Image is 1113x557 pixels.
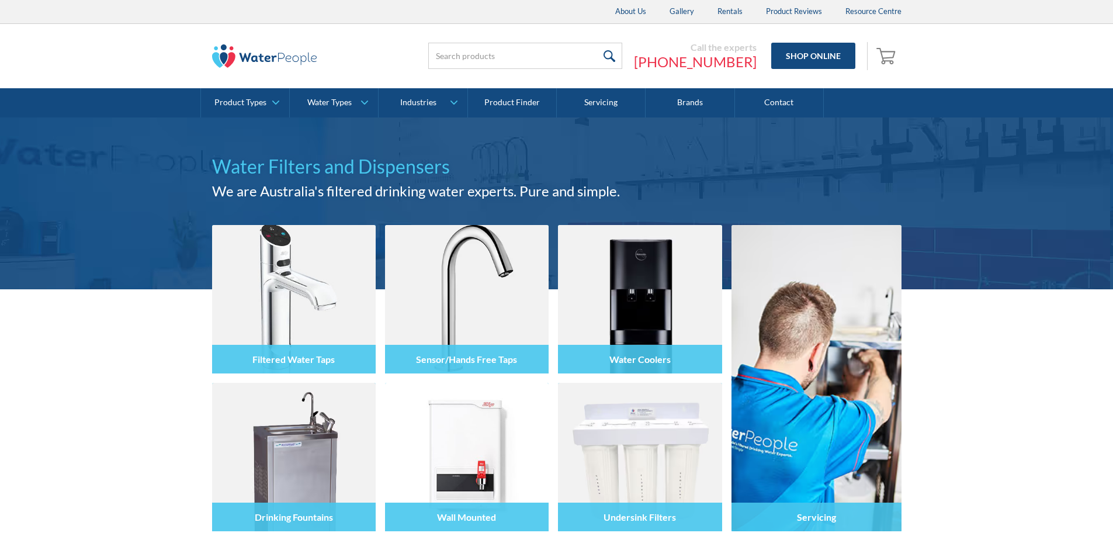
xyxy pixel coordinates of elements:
img: shopping cart [876,46,899,65]
img: Wall Mounted [385,383,549,531]
h4: Water Coolers [609,354,671,365]
img: Filtered Water Taps [212,225,376,373]
a: Servicing [557,88,646,117]
a: Shop Online [771,43,855,69]
img: The Water People [212,44,317,68]
div: Water Types [307,98,352,108]
h4: Filtered Water Taps [252,354,335,365]
h4: Wall Mounted [437,511,496,523]
a: Contact [735,88,824,117]
img: Water Coolers [558,225,722,373]
h4: Drinking Fountains [255,511,333,523]
div: Product Types [214,98,266,108]
img: Sensor/Hands Free Taps [385,225,549,373]
h4: Sensor/Hands Free Taps [416,354,517,365]
img: Drinking Fountains [212,383,376,531]
a: Product Finder [468,88,557,117]
h4: Servicing [797,511,836,523]
a: Industries [379,88,467,117]
a: Product Types [201,88,289,117]
div: Call the experts [634,41,757,53]
a: Water Types [290,88,378,117]
a: [PHONE_NUMBER] [634,53,757,71]
h4: Undersink Filters [604,511,676,523]
a: Servicing [731,225,902,531]
input: Search products [428,43,622,69]
a: Open empty cart [873,42,902,70]
a: Brands [646,88,734,117]
img: Undersink Filters [558,383,722,531]
div: Industries [400,98,436,108]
